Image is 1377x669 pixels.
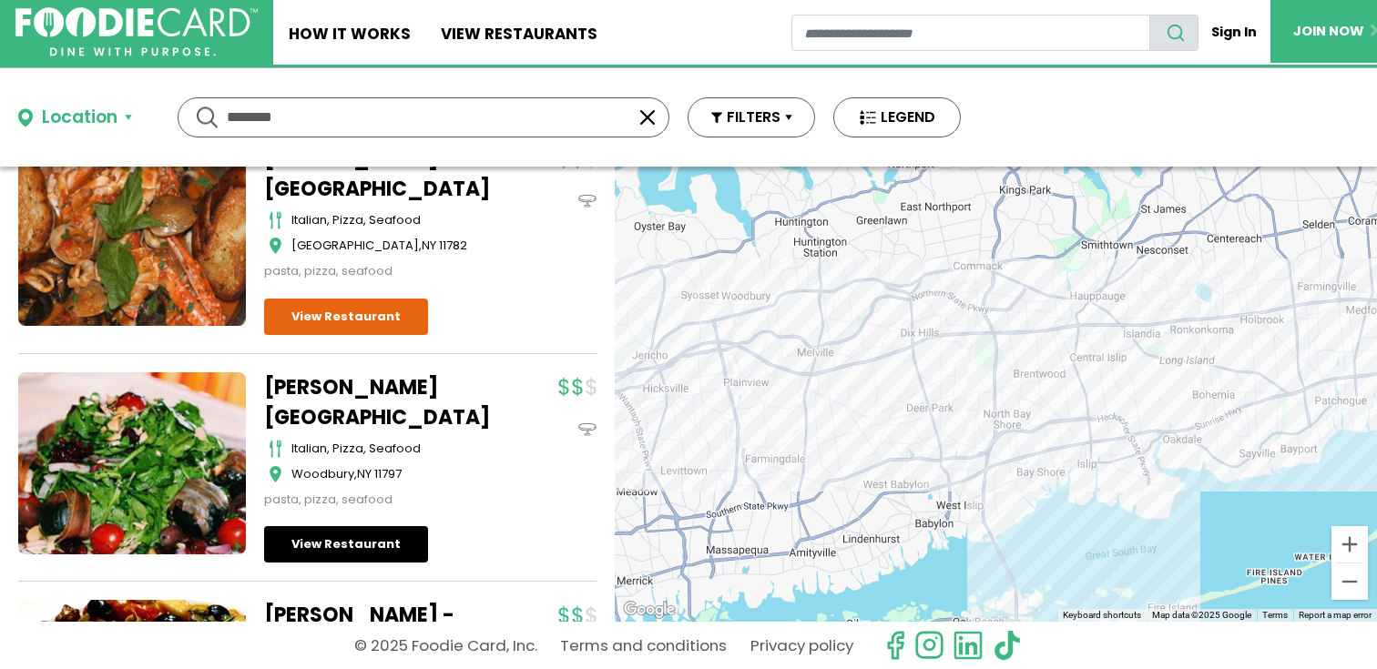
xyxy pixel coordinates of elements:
img: dinein_icon.svg [578,421,597,439]
div: pasta, pizza, seafood [264,262,492,280]
a: View Restaurant [264,299,428,335]
svg: check us out on facebook [880,630,911,661]
span: NY [422,237,436,254]
span: [GEOGRAPHIC_DATA] [291,237,419,254]
button: Zoom out [1331,563,1368,600]
a: Open this area in Google Maps (opens a new window) [619,598,679,622]
img: cutlery_icon.svg [269,440,282,458]
a: Terms [1262,610,1288,620]
a: Terms and conditions [560,630,727,662]
button: FILTERS [688,97,815,137]
a: [PERSON_NAME] - [GEOGRAPHIC_DATA] [264,144,492,204]
button: Zoom in [1331,526,1368,563]
img: dinein_icon.svg [578,192,597,210]
div: , [291,237,492,255]
div: italian, pizza, seafood [291,211,492,229]
a: View Restaurant [264,526,428,563]
a: [PERSON_NAME] - [GEOGRAPHIC_DATA] [264,600,492,660]
img: cutlery_icon.svg [269,211,282,229]
img: map_icon.svg [269,465,282,483]
button: Keyboard shortcuts [1063,609,1141,622]
div: Location [42,105,117,131]
div: italian, pizza, seafood [291,440,492,458]
div: , [291,465,492,483]
img: linkedin.svg [953,630,984,661]
a: Privacy policy [750,630,853,662]
span: 11782 [439,237,467,254]
img: tiktok.svg [992,630,1023,661]
p: © 2025 Foodie Card, Inc. [354,630,537,662]
span: NY [357,465,372,482]
button: LEGEND [833,97,961,137]
a: [PERSON_NAME][GEOGRAPHIC_DATA] [264,372,492,432]
img: Google [619,598,679,622]
img: FoodieCard; Eat, Drink, Save, Donate [15,7,258,56]
a: Report a map error [1299,610,1372,620]
span: Map data ©2025 Google [1152,610,1251,620]
span: 11797 [374,465,402,482]
img: map_icon.svg [269,237,282,255]
button: Location [18,105,132,131]
div: pasta, pizza, seafood [264,491,492,509]
input: restaurant search [791,15,1150,51]
button: search [1149,15,1198,51]
span: Woodbury [291,465,354,482]
a: Sign In [1198,15,1270,50]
